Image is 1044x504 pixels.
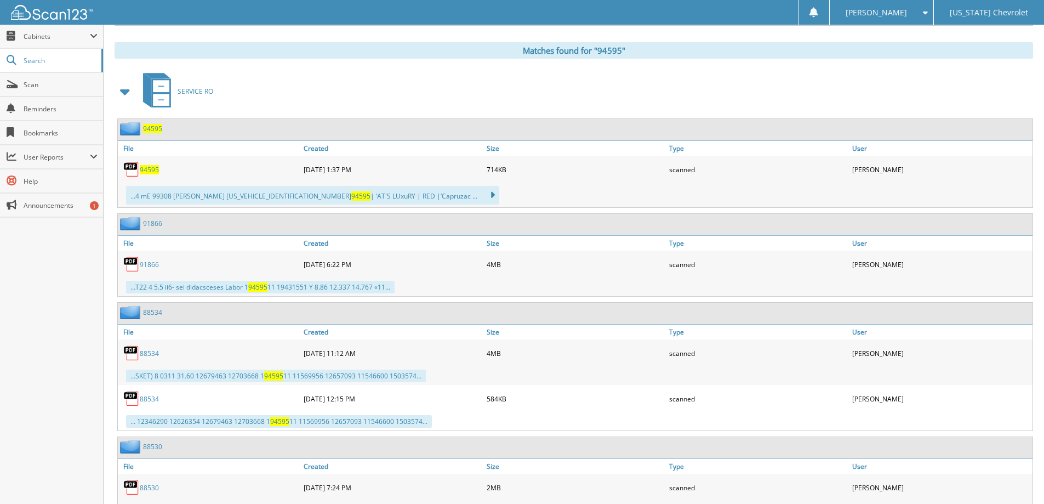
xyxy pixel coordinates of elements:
span: [US_STATE] Chevrolet [950,9,1028,16]
div: 2MB [484,477,667,499]
div: 1 [90,201,99,210]
img: scan123-logo-white.svg [11,5,93,20]
a: Created [301,236,484,251]
span: Cabinets [24,32,90,41]
a: File [118,325,301,339]
img: PDF.png [123,390,140,407]
a: Created [301,325,484,339]
a: 94595 [140,165,159,174]
span: 94595 [351,191,370,201]
span: Search [24,56,96,65]
a: Created [301,459,484,474]
div: ... 12346290 12626354 12679463 12703668 1 11 11569956 12657093 11546600 1503574... [126,415,432,428]
a: File [118,141,301,156]
a: 88534 [140,349,159,358]
img: PDF.png [123,479,140,496]
div: scanned [666,342,849,364]
div: [PERSON_NAME] [849,388,1032,410]
div: [DATE] 6:22 PM [301,253,484,275]
a: Type [666,141,849,156]
span: User Reports [24,152,90,162]
img: folder2.png [120,217,143,230]
span: Bookmarks [24,128,98,138]
span: Help [24,177,98,186]
img: PDF.png [123,345,140,361]
div: scanned [666,253,849,275]
img: folder2.png [120,122,143,135]
a: Size [484,459,667,474]
div: [DATE] 7:24 PM [301,477,484,499]
div: scanned [666,477,849,499]
span: Scan [24,80,98,89]
a: User [849,236,1032,251]
div: 4MB [484,342,667,364]
a: 94595 [143,124,162,133]
span: 94595 [248,282,267,292]
a: Type [666,236,849,251]
a: Type [666,325,849,339]
div: 714KB [484,158,667,180]
div: scanned [666,158,849,180]
div: scanned [666,388,849,410]
div: [PERSON_NAME] [849,253,1032,275]
div: ...SKET) 8 0311 31.60 12679463 12703668 1 11 11569956 12657093 11546600 1503574... [126,370,426,382]
img: PDF.png [123,256,140,273]
a: 88530 [140,483,159,492]
iframe: Chat Widget [989,451,1044,504]
a: Size [484,236,667,251]
div: [PERSON_NAME] [849,158,1032,180]
span: SERVICE RO [178,87,213,96]
span: 94595 [270,417,289,426]
span: [PERSON_NAME] [846,9,907,16]
div: [DATE] 1:37 PM [301,158,484,180]
div: [PERSON_NAME] [849,342,1032,364]
div: 4MB [484,253,667,275]
a: 88534 [143,308,162,317]
span: Reminders [24,104,98,114]
div: Matches found for "94595" [115,42,1033,59]
div: 584KB [484,388,667,410]
a: SERVICE RO [136,70,213,113]
a: User [849,141,1032,156]
img: folder2.png [120,305,143,319]
img: PDF.png [123,161,140,178]
a: 88530 [143,442,162,451]
div: [DATE] 12:15 PM [301,388,484,410]
div: ...T22 4 5.5 ii6- sei didacsceses Labor 1 11 19431551 Y 8.86 12.337 14.767 «11... [126,281,395,293]
a: 91866 [143,219,162,228]
a: Size [484,325,667,339]
a: User [849,459,1032,474]
a: File [118,236,301,251]
a: User [849,325,1032,339]
a: 88534 [140,394,159,404]
span: Announcements [24,201,98,210]
a: Size [484,141,667,156]
div: [DATE] 11:12 AM [301,342,484,364]
img: folder2.png [120,440,143,454]
div: [PERSON_NAME] [849,477,1032,499]
a: Type [666,459,849,474]
div: ...4 mE 99308 [PERSON_NAME] [US_VEHICLE_IDENTIFICATION_NUMBER] | ‘AT'S LUxuRY | RED |‘Capruzac ... [126,186,499,205]
a: 91866 [140,260,159,269]
span: 94595 [264,371,283,381]
a: File [118,459,301,474]
a: Created [301,141,484,156]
